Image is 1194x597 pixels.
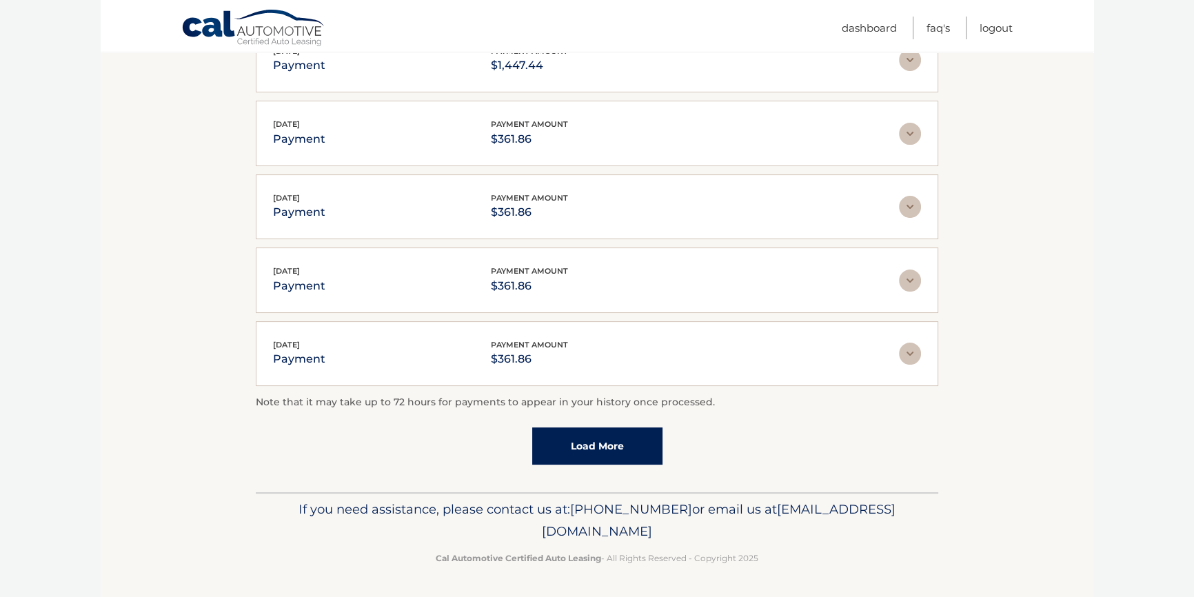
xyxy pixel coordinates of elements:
[491,266,568,276] span: payment amount
[491,130,568,149] p: $361.86
[491,340,568,350] span: payment amount
[980,17,1013,39] a: Logout
[899,196,921,218] img: accordion-rest.svg
[491,193,568,203] span: payment amount
[273,203,325,222] p: payment
[181,9,326,49] a: Cal Automotive
[532,427,662,465] a: Load More
[273,119,300,129] span: [DATE]
[273,56,325,75] p: payment
[542,501,895,539] span: [EMAIL_ADDRESS][DOMAIN_NAME]
[899,123,921,145] img: accordion-rest.svg
[265,498,929,543] p: If you need assistance, please contact us at: or email us at
[491,276,568,296] p: $361.86
[899,49,921,71] img: accordion-rest.svg
[570,501,692,517] span: [PHONE_NUMBER]
[491,350,568,369] p: $361.86
[273,350,325,369] p: payment
[273,276,325,296] p: payment
[273,130,325,149] p: payment
[899,343,921,365] img: accordion-rest.svg
[436,553,601,563] strong: Cal Automotive Certified Auto Leasing
[256,394,938,411] p: Note that it may take up to 72 hours for payments to appear in your history once processed.
[927,17,950,39] a: FAQ's
[265,551,929,565] p: - All Rights Reserved - Copyright 2025
[273,193,300,203] span: [DATE]
[491,203,568,222] p: $361.86
[899,270,921,292] img: accordion-rest.svg
[491,56,568,75] p: $1,447.44
[491,119,568,129] span: payment amount
[842,17,897,39] a: Dashboard
[273,266,300,276] span: [DATE]
[273,340,300,350] span: [DATE]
